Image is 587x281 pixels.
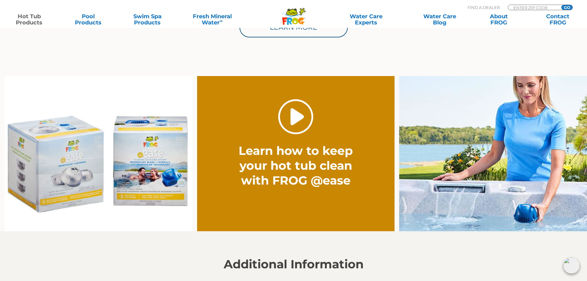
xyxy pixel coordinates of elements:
a: Play Video [278,99,313,134]
input: Zip Code Form [513,5,555,10]
sup: ∞ [220,18,223,23]
p: Find A Dealer [468,5,500,10]
a: Water CareBlog [417,13,463,26]
h2: Additional Information [103,258,484,271]
a: Swim SpaProducts [124,13,170,26]
a: Fresh MineralWater∞ [183,13,241,26]
h2: Learn how to keep your hot tub clean with FROG @ease [227,143,365,188]
a: PoolProducts [65,13,111,26]
input: GO [561,5,572,10]
a: Hot TubProducts [6,13,52,26]
img: fpo-flippin-frog-2 [399,76,587,232]
a: Water CareExperts [329,13,404,26]
img: openIcon [563,258,580,274]
a: AboutFROG [476,13,522,26]
img: Ease Packaging [5,76,192,232]
a: ContactFROG [535,13,581,26]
